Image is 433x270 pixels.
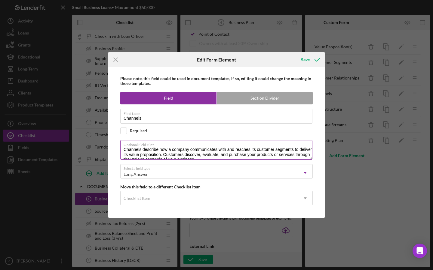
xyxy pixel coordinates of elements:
label: Optional Field Hint [124,140,312,147]
div: Long Answer [124,172,148,177]
button: Save [295,54,325,66]
label: Field [121,92,216,104]
div: Open Intercom Messenger [413,244,427,258]
div: Save [301,54,310,66]
b: Please note, this field could be used in document templates, if so, editing it could change the m... [120,76,311,86]
body: Rich Text Area. Press ALT-0 for help. [5,5,98,11]
label: Field Label [124,109,312,116]
div: Required [130,128,147,133]
b: Move this field to a different Checklist Item [120,184,201,189]
label: Section Divider [217,92,313,104]
div: Checklist Item [124,196,150,201]
div: Putting together a business plan is crucial when applying for a loan because it provides clarity ... [5,17,98,64]
h6: Edit Form Element [197,57,236,62]
textarea: Channels describe how a company communicates with and reaches its customer segments to deliver it... [120,140,312,159]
